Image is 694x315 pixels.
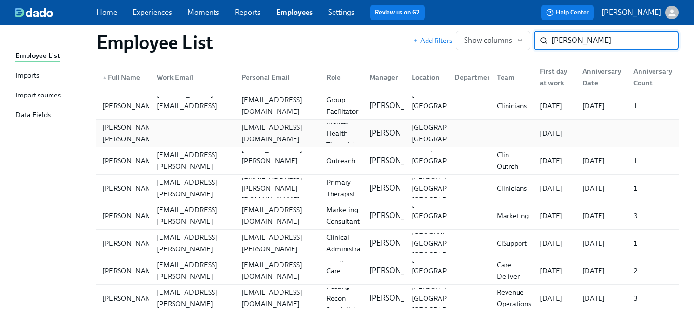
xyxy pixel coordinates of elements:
div: Licensed Mental Health Therapist ([US_STATE]) [322,104,371,162]
div: First day at work [536,66,575,89]
div: Location [404,68,447,87]
div: [EMAIL_ADDRESS][DOMAIN_NAME] [238,259,319,282]
div: [PERSON_NAME] [98,155,162,166]
div: Revenue Operations [493,287,535,310]
div: [PERSON_NAME][PERSON_NAME][EMAIL_ADDRESS][PERSON_NAME][DOMAIN_NAME][EMAIL_ADDRESS][DOMAIN_NAME]Po... [96,285,679,312]
div: [DATE] [578,155,626,166]
div: [PERSON_NAME] [98,182,162,194]
div: Manager [365,71,404,83]
div: Clinical Administrator [322,232,373,255]
div: [DATE] [578,265,626,276]
p: [PERSON_NAME] [601,7,661,18]
div: Sr Mgr of Care Delivery [322,253,361,288]
div: [PERSON_NAME] [98,237,162,249]
div: Manager [361,68,404,87]
div: 2 [629,265,677,276]
div: Personal Email [238,71,319,83]
div: [PERSON_NAME][PERSON_NAME][EMAIL_ADDRESS][PERSON_NAME][DOMAIN_NAME][EMAIL_ADDRESS][PERSON_NAME][D... [96,147,679,174]
a: [PERSON_NAME][PERSON_NAME][EMAIL_ADDRESS][PERSON_NAME][DOMAIN_NAME][EMAIL_ADDRESS][DOMAIN_NAME]Po... [96,285,679,312]
div: [GEOGRAPHIC_DATA] [GEOGRAPHIC_DATA] [GEOGRAPHIC_DATA] [408,253,486,288]
div: Group Facilitator [322,94,362,117]
button: Add filters [413,36,452,45]
div: [PERSON_NAME][EMAIL_ADDRESS][PERSON_NAME][DOMAIN_NAME] [153,137,234,184]
a: [PERSON_NAME] [PERSON_NAME][EMAIL_ADDRESS][DOMAIN_NAME]Licensed Mental Health Therapist ([US_STAT... [96,120,679,147]
div: [DATE] [536,292,575,304]
p: [PERSON_NAME] [369,265,429,276]
a: [PERSON_NAME][PERSON_NAME][EMAIL_ADDRESS][PERSON_NAME][DOMAIN_NAME][EMAIL_ADDRESS][PERSON_NAME][D... [96,147,679,175]
div: [PERSON_NAME][EMAIL_ADDRESS][PERSON_NAME][DOMAIN_NAME] [238,220,319,266]
div: Anniversary Date [578,66,626,89]
p: [PERSON_NAME] [369,238,429,248]
div: Team [489,68,532,87]
a: [PERSON_NAME][PERSON_NAME][EMAIL_ADDRESS][PERSON_NAME][DOMAIN_NAME][EMAIL_ADDRESS][PERSON_NAME][D... [96,175,679,202]
div: [EMAIL_ADDRESS][DOMAIN_NAME] [238,94,319,117]
div: Work Email [149,68,234,87]
div: [GEOGRAPHIC_DATA] [GEOGRAPHIC_DATA] [GEOGRAPHIC_DATA] [408,88,486,123]
p: [PERSON_NAME] [369,210,429,221]
a: [PERSON_NAME][PERSON_NAME][EMAIL_ADDRESS][PERSON_NAME][DOMAIN_NAME][PERSON_NAME][EMAIL_ADDRESS][P... [96,230,679,257]
div: [EMAIL_ADDRESS][DOMAIN_NAME] [238,287,319,310]
div: Department [447,68,490,87]
div: ClSupport [493,237,532,249]
div: [DATE] [578,237,626,249]
a: Moments [187,8,219,17]
p: [PERSON_NAME] [369,155,429,166]
div: [PERSON_NAME][EMAIL_ADDRESS][PERSON_NAME][DOMAIN_NAME] [153,192,234,239]
p: [PERSON_NAME] [369,183,429,193]
div: Clinicians [493,182,532,194]
div: [PERSON_NAME] [98,292,162,304]
div: ▲Full Name [98,68,149,87]
a: Employees [276,8,313,17]
p: [PERSON_NAME] [369,128,429,138]
div: Work Email [153,71,234,83]
button: Help Center [541,5,594,20]
a: Imports [15,70,89,82]
span: ▲ [102,75,107,80]
a: Reports [235,8,261,17]
div: 1 [629,100,677,111]
div: [DATE] [536,127,575,139]
button: [PERSON_NAME] [601,6,679,19]
a: [PERSON_NAME][PERSON_NAME][EMAIL_ADDRESS][DOMAIN_NAME][EMAIL_ADDRESS][DOMAIN_NAME]Group Facilitat... [96,92,679,120]
div: [DATE] [578,210,626,221]
div: [PERSON_NAME][EMAIL_ADDRESS][DOMAIN_NAME] [153,88,234,123]
div: [EMAIL_ADDRESS][DOMAIN_NAME] [238,122,319,145]
div: [DATE] [578,182,626,194]
input: Search by name [551,31,679,50]
div: [PERSON_NAME][EMAIL_ADDRESS][PERSON_NAME][DOMAIN_NAME] [153,220,234,266]
a: Employee List [15,50,89,62]
div: [GEOGRAPHIC_DATA] [GEOGRAPHIC_DATA] [GEOGRAPHIC_DATA] [408,198,486,233]
div: 3 [629,210,677,221]
div: [DATE] [536,237,575,249]
img: dado [15,8,53,17]
div: [PERSON_NAME] [98,100,162,111]
div: Cockeysville [GEOGRAPHIC_DATA] [GEOGRAPHIC_DATA] [408,143,486,178]
div: [PERSON_NAME][EMAIL_ADDRESS][PERSON_NAME][DOMAIN_NAME] [153,165,234,211]
p: [PERSON_NAME] [369,293,429,303]
a: Review us on G2 [375,8,420,17]
div: Location [408,71,447,83]
div: 1 [629,155,677,166]
a: Experiences [133,8,172,17]
span: Show columns [464,36,522,45]
span: Help Center [546,8,589,17]
div: Marketing [493,210,533,221]
button: Show columns [456,31,530,50]
div: Clin Outrch [493,149,532,172]
div: [DATE] [536,155,575,166]
div: Role [322,71,361,83]
div: [GEOGRAPHIC_DATA], [GEOGRAPHIC_DATA] [408,122,488,145]
div: [DATE] [578,100,626,111]
div: Clinicians [493,100,532,111]
div: [PERSON_NAME][PERSON_NAME][EMAIL_ADDRESS][PERSON_NAME][DOMAIN_NAME][EMAIL_ADDRESS][DOMAIN_NAME]Ma... [96,202,679,229]
div: [PERSON_NAME] [GEOGRAPHIC_DATA] [GEOGRAPHIC_DATA] [408,171,486,205]
a: [PERSON_NAME][PERSON_NAME][EMAIL_ADDRESS][PERSON_NAME][DOMAIN_NAME][EMAIL_ADDRESS][DOMAIN_NAME]Ma... [96,202,679,230]
div: 1 [629,237,677,249]
div: Clinical Outreach Manager [322,143,361,178]
div: [EMAIL_ADDRESS][PERSON_NAME][DOMAIN_NAME] [238,171,319,205]
a: Data Fields [15,110,89,122]
div: [DATE] [536,100,575,111]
